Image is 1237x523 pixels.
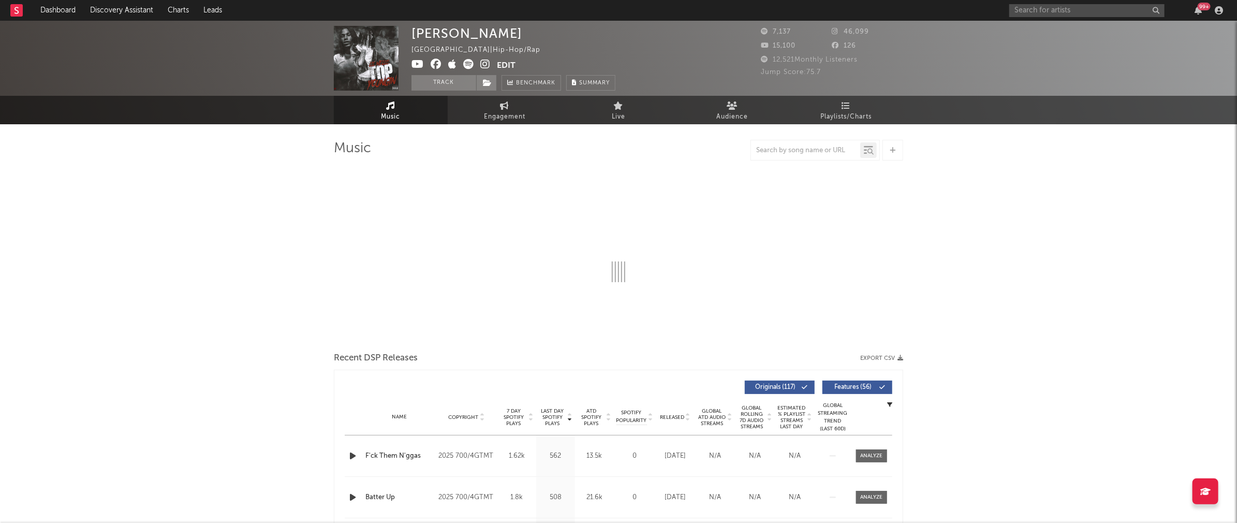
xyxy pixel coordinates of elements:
span: Originals ( 117 ) [752,384,799,390]
span: Global ATD Audio Streams [698,408,726,427]
div: N/A [738,492,772,503]
span: Copyright [448,414,478,420]
span: Audience [717,111,748,123]
div: N/A [698,451,732,461]
span: Jump Score: 75.7 [761,69,821,76]
span: Live [612,111,625,123]
span: Estimated % Playlist Streams Last Day [777,405,806,430]
button: Originals(117) [745,381,815,394]
div: [DATE] [658,492,693,503]
div: 99 + [1198,3,1211,10]
div: N/A [777,492,812,503]
div: [PERSON_NAME] [411,26,522,41]
a: Live [562,96,675,124]
span: Engagement [484,111,525,123]
div: N/A [777,451,812,461]
span: Spotify Popularity [616,409,647,425]
div: 508 [539,492,572,503]
a: Playlists/Charts [789,96,903,124]
div: 562 [539,451,572,461]
a: Batter Up [365,492,433,503]
span: 12,521 Monthly Listeners [761,56,858,63]
a: Engagement [448,96,562,124]
a: Benchmark [502,75,561,91]
button: Summary [566,75,615,91]
div: 2025 700/4GTMT [438,450,495,462]
span: Playlists/Charts [821,111,872,123]
a: Music [334,96,448,124]
button: Edit [497,59,516,72]
input: Search by song name or URL [751,147,860,155]
a: Audience [675,96,789,124]
div: 13.5k [578,451,611,461]
span: Features ( 56 ) [829,384,877,390]
div: 0 [616,492,653,503]
a: F'ck Them N'ggas [365,451,433,461]
span: ATD Spotify Plays [578,408,605,427]
div: 21.6k [578,492,611,503]
span: 15,100 [761,42,796,49]
span: Benchmark [516,77,555,90]
input: Search for artists [1009,4,1165,17]
div: Name [365,413,433,421]
span: Global Rolling 7D Audio Streams [738,405,766,430]
button: Track [411,75,476,91]
span: Recent DSP Releases [334,352,418,365]
span: Summary [579,80,610,86]
div: 1.62k [500,451,534,461]
span: 126 [832,42,857,49]
div: [GEOGRAPHIC_DATA] | Hip-Hop/Rap [411,44,552,56]
div: 0 [616,451,653,461]
span: 7 Day Spotify Plays [500,408,527,427]
span: 7,137 [761,28,791,35]
button: 99+ [1195,6,1202,14]
span: 46,099 [832,28,870,35]
div: 1.8k [500,492,534,503]
span: Released [660,414,684,420]
div: Global Streaming Trend (Last 60D) [817,402,848,433]
button: Features(56) [822,381,892,394]
span: Last Day Spotify Plays [539,408,566,427]
div: 2025 700/4GTMT [438,491,495,504]
div: [DATE] [658,451,693,461]
span: Music [381,111,401,123]
div: N/A [738,451,772,461]
div: N/A [698,492,732,503]
button: Export CSV [860,355,903,361]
